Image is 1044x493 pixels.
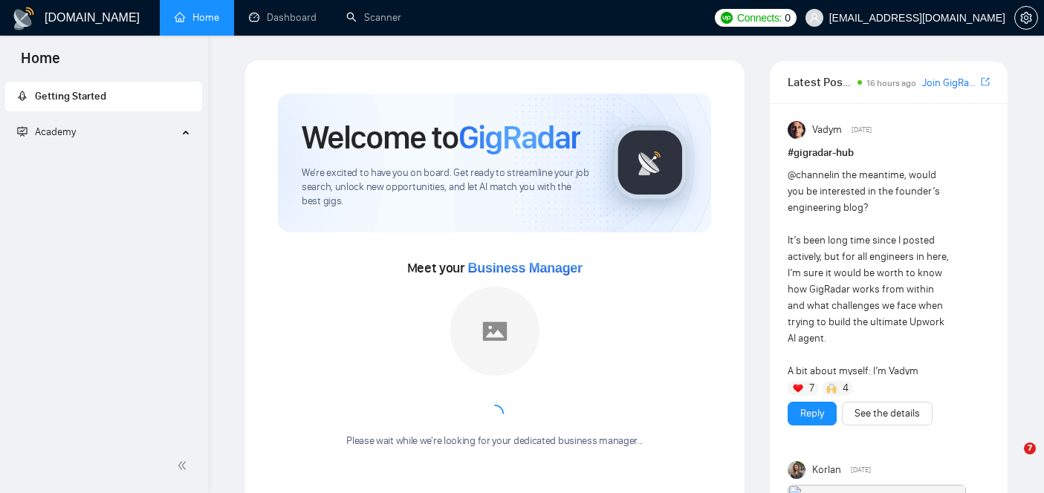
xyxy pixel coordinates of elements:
span: 0 [785,10,791,26]
span: Home [9,48,72,79]
span: Academy [17,125,76,138]
span: rocket [17,91,27,101]
span: 7 [809,381,814,396]
span: [DATE] [852,123,872,137]
img: Vadym [788,121,805,139]
img: upwork-logo.png [721,12,733,24]
a: homeHome [175,11,219,24]
span: Korlan [812,462,841,478]
button: setting [1014,6,1038,30]
a: Reply [800,405,824,422]
span: Vadym [812,122,842,138]
span: loading [482,402,507,426]
h1: Welcome to [302,117,580,157]
span: setting [1015,12,1037,24]
h1: # gigradar-hub [788,145,990,161]
span: double-left [177,458,192,473]
img: gigradar-logo.png [613,125,687,200]
span: 16 hours ago [866,78,916,88]
img: ❤️ [793,383,803,394]
span: Business Manager [468,261,583,275]
span: Meet your [407,260,583,276]
iframe: Intercom live chat [993,443,1029,478]
span: Connects: [737,10,782,26]
span: @channel [788,169,831,181]
span: 4 [843,381,849,396]
span: export [981,76,990,88]
img: 🙌 [826,383,837,394]
a: setting [1014,12,1038,24]
a: Join GigRadar Slack Community [922,75,978,91]
img: placeholder.png [450,287,539,376]
span: 7 [1024,443,1036,454]
a: export [981,75,990,89]
span: Latest Posts from the GigRadar Community [788,73,853,91]
img: logo [12,7,36,30]
span: user [809,13,820,23]
span: We're excited to have you on board. Get ready to streamline your job search, unlock new opportuni... [302,166,589,209]
li: Getting Started [5,82,202,111]
a: dashboardDashboard [249,11,317,24]
div: Please wait while we're looking for your dedicated business manager... [337,434,652,448]
img: Korlan [788,461,805,479]
span: [DATE] [851,463,871,477]
button: Reply [788,402,837,425]
span: Academy [35,125,76,138]
span: fund-projection-screen [17,126,27,137]
a: See the details [855,405,920,422]
span: Getting Started [35,90,106,102]
a: searchScanner [346,11,401,24]
button: See the details [842,402,933,425]
span: GigRadar [458,117,580,157]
